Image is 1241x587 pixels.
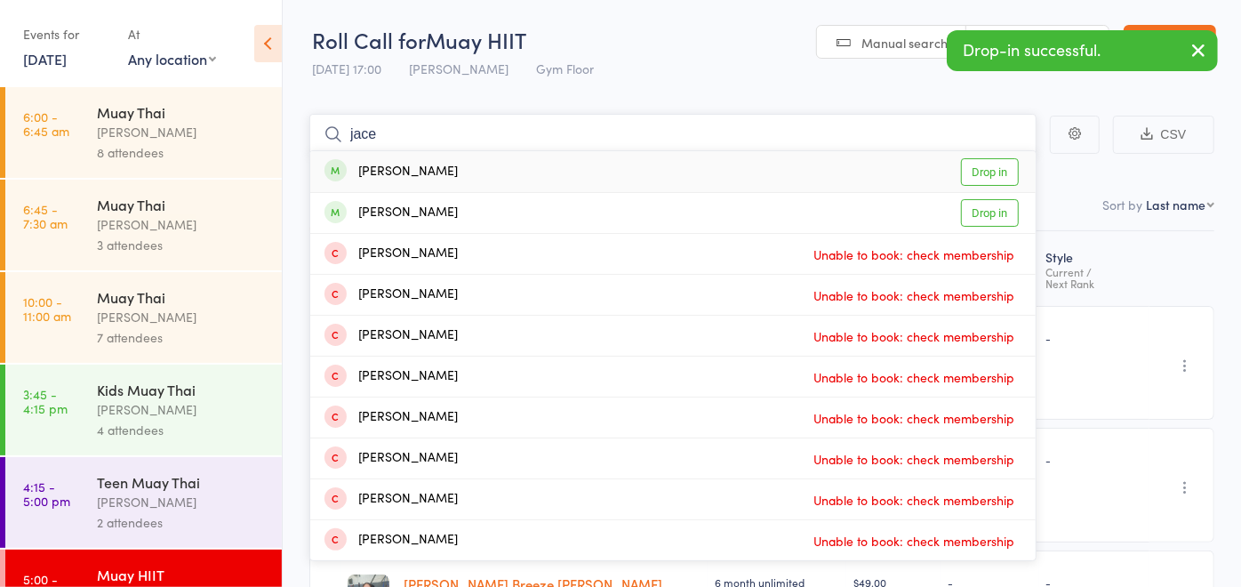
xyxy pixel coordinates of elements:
[5,180,282,270] a: 6:45 -7:30 amMuay Thai[PERSON_NAME]3 attendees
[1124,25,1216,60] a: Exit roll call
[809,282,1019,309] span: Unable to book: check membership
[1102,196,1142,213] label: Sort by
[324,407,458,428] div: [PERSON_NAME]
[324,244,458,264] div: [PERSON_NAME]
[961,199,1019,227] a: Drop in
[1046,452,1142,467] div: -
[1046,330,1142,345] div: -
[426,25,526,54] span: Muay HIIT
[1146,196,1205,213] div: Last name
[97,307,267,327] div: [PERSON_NAME]
[97,214,267,235] div: [PERSON_NAME]
[861,34,948,52] span: Manual search
[23,294,71,323] time: 10:00 - 11:00 am
[23,387,68,415] time: 3:45 - 4:15 pm
[809,364,1019,390] span: Unable to book: check membership
[312,25,426,54] span: Roll Call for
[97,327,267,348] div: 7 attendees
[23,49,67,68] a: [DATE]
[97,195,267,214] div: Muay Thai
[324,489,458,510] div: [PERSON_NAME]
[947,30,1218,71] div: Drop-in successful.
[309,114,1037,155] input: Search by name
[324,366,458,387] div: [PERSON_NAME]
[97,235,267,255] div: 3 attendees
[324,203,458,223] div: [PERSON_NAME]
[5,87,282,178] a: 6:00 -6:45 amMuay Thai[PERSON_NAME]8 attendees
[409,60,508,77] span: [PERSON_NAME]
[97,512,267,533] div: 2 attendees
[5,365,282,455] a: 3:45 -4:15 pmKids Muay Thai[PERSON_NAME]4 attendees
[97,102,267,122] div: Muay Thai
[5,457,282,548] a: 4:15 -5:00 pmTeen Muay Thai[PERSON_NAME]2 attendees
[23,202,68,230] time: 6:45 - 7:30 am
[324,285,458,305] div: [PERSON_NAME]
[536,60,594,77] span: Gym Floor
[97,492,267,512] div: [PERSON_NAME]
[324,530,458,551] div: [PERSON_NAME]
[809,527,1019,554] span: Unable to book: check membership
[809,241,1019,268] span: Unable to book: check membership
[5,272,282,363] a: 10:00 -11:00 amMuay Thai[PERSON_NAME]7 attendees
[23,479,70,508] time: 4:15 - 5:00 pm
[809,486,1019,513] span: Unable to book: check membership
[97,565,267,584] div: Muay HIIT
[324,326,458,346] div: [PERSON_NAME]
[1046,266,1142,289] div: Current / Next Rank
[809,405,1019,431] span: Unable to book: check membership
[961,158,1019,186] a: Drop in
[324,448,458,469] div: [PERSON_NAME]
[97,380,267,399] div: Kids Muay Thai
[97,420,267,440] div: 4 attendees
[97,399,267,420] div: [PERSON_NAME]
[128,20,216,49] div: At
[1039,239,1149,298] div: Style
[97,472,267,492] div: Teen Muay Thai
[128,49,216,68] div: Any location
[23,20,110,49] div: Events for
[809,323,1019,350] span: Unable to book: check membership
[97,287,267,307] div: Muay Thai
[23,109,69,138] time: 6:00 - 6:45 am
[1113,116,1214,154] button: CSV
[312,60,381,77] span: [DATE] 17:00
[324,162,458,182] div: [PERSON_NAME]
[809,446,1019,472] span: Unable to book: check membership
[97,142,267,163] div: 8 attendees
[97,122,267,142] div: [PERSON_NAME]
